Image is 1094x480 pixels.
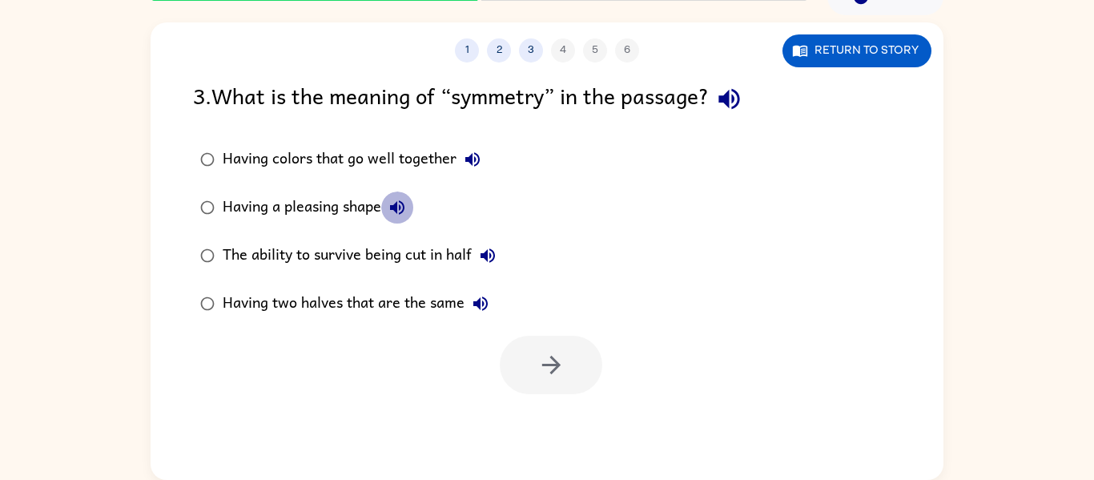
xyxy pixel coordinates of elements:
div: The ability to survive being cut in half [223,240,504,272]
button: 2 [487,38,511,63]
button: Return to story [782,34,931,67]
button: 3 [519,38,543,63]
button: The ability to survive being cut in half [472,240,504,272]
button: Having colors that go well together [457,143,489,175]
button: Having two halves that are the same [465,288,497,320]
div: Having a pleasing shape [223,192,413,224]
div: 3 . What is the meaning of “symmetry” in the passage? [193,79,901,119]
button: Having a pleasing shape [381,192,413,224]
button: 1 [455,38,479,63]
div: Having colors that go well together [223,143,489,175]
div: Having two halves that are the same [223,288,497,320]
